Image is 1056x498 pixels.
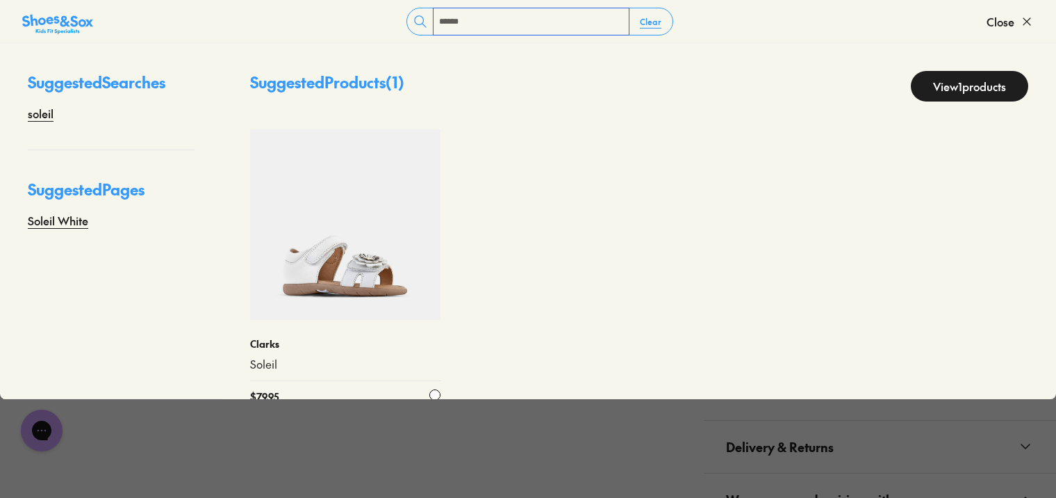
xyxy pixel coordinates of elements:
p: Suggested Pages [28,178,195,212]
p: Clarks [250,337,440,351]
span: Close [987,13,1014,30]
span: Delivery & Returns [726,426,834,467]
button: Close [987,6,1034,37]
a: Shoes &amp; Sox [22,10,93,33]
span: ( 1 ) [386,72,404,93]
img: SNS_Logo_Responsive.svg [22,13,93,35]
button: Clear [629,9,673,34]
a: Soleil White [28,212,88,229]
span: $ 79.95 [250,389,279,404]
button: Delivery & Returns [704,421,1056,473]
p: Suggested Searches [28,71,195,105]
a: soleil [28,105,53,122]
p: Suggested Products [250,71,404,102]
iframe: Gorgias live chat messenger [14,405,69,456]
a: Soleil [250,357,440,372]
a: View1products [911,71,1028,102]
